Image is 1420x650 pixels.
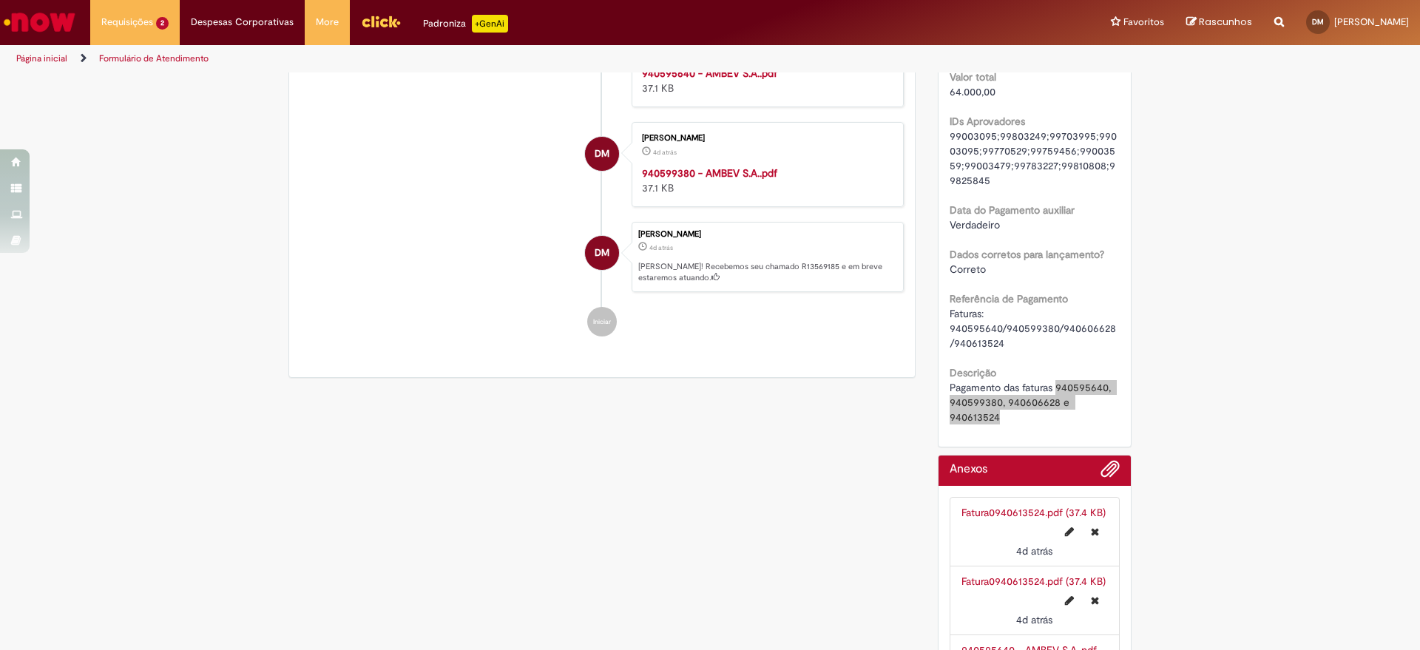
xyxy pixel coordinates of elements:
[1016,613,1052,626] time: 26/09/2025 09:02:27
[99,53,209,64] a: Formulário de Atendimento
[1123,15,1164,30] span: Favoritos
[961,575,1106,588] a: Fatura0940613524.pdf (37.4 KB)
[156,17,169,30] span: 2
[423,15,508,33] div: Padroniza
[361,10,401,33] img: click_logo_yellow_360x200.png
[642,134,888,143] div: [PERSON_NAME]
[1100,459,1120,486] button: Adicionar anexos
[642,166,777,180] a: 940599380 - AMBEV S.A..pdf
[472,15,508,33] p: +GenAi
[638,261,896,284] p: [PERSON_NAME]! Recebemos seu chamado R13569185 e em breve estaremos atuando.
[1,7,78,37] img: ServiceNow
[1082,589,1108,612] button: Excluir Fatura0940613524.pdf
[642,67,777,80] a: 940595640 - AMBEV S.A..pdf
[1312,17,1324,27] span: DM
[1082,520,1108,544] button: Excluir Fatura0940613524.pdf
[642,166,888,195] div: 37.1 KB
[300,222,904,293] li: Douglas Soares Mendes
[585,137,619,171] div: Douglas Soares Mendes
[950,248,1104,261] b: Dados corretos para lançamento?
[1056,520,1083,544] button: Editar nome de arquivo Fatura0940613524.pdf
[950,85,995,98] span: 64.000,00
[950,292,1068,305] b: Referência de Pagamento
[16,53,67,64] a: Página inicial
[101,15,153,30] span: Requisições
[950,129,1117,187] span: 99003095;99803249;99703995;99003095;99770529;99759456;99003559;99003479;99783227;99810808;99825845
[595,136,609,172] span: DM
[1186,16,1252,30] a: Rascunhos
[950,463,987,476] h2: Anexos
[1056,589,1083,612] button: Editar nome de arquivo Fatura0940613524.pdf
[642,66,888,95] div: 37.1 KB
[649,243,673,252] time: 26/09/2025 08:47:54
[950,115,1025,128] b: IDs Aprovadores
[1016,613,1052,626] span: 4d atrás
[191,15,294,30] span: Despesas Corporativas
[585,236,619,270] div: Douglas Soares Mendes
[649,243,673,252] span: 4d atrás
[1016,544,1052,558] span: 4d atrás
[1199,15,1252,29] span: Rascunhos
[961,506,1106,519] a: Fatura0940613524.pdf (37.4 KB)
[950,263,986,276] span: Correto
[1334,16,1409,28] span: [PERSON_NAME]
[653,148,677,157] span: 4d atrás
[950,218,1000,231] span: Verdadeiro
[653,148,677,157] time: 26/09/2025 08:47:38
[950,70,996,84] b: Valor total
[950,366,996,379] b: Descrição
[316,15,339,30] span: More
[950,307,1116,350] span: Faturas: 940595640/940599380/940606628/940613524
[595,235,609,271] span: DM
[638,230,896,239] div: [PERSON_NAME]
[11,45,936,72] ul: Trilhas de página
[1016,544,1052,558] time: 26/09/2025 09:02:48
[950,381,1114,424] span: Pagamento das faturas 940595640, 940599380, 940606628 e 940613524
[950,203,1075,217] b: Data do Pagamento auxiliar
